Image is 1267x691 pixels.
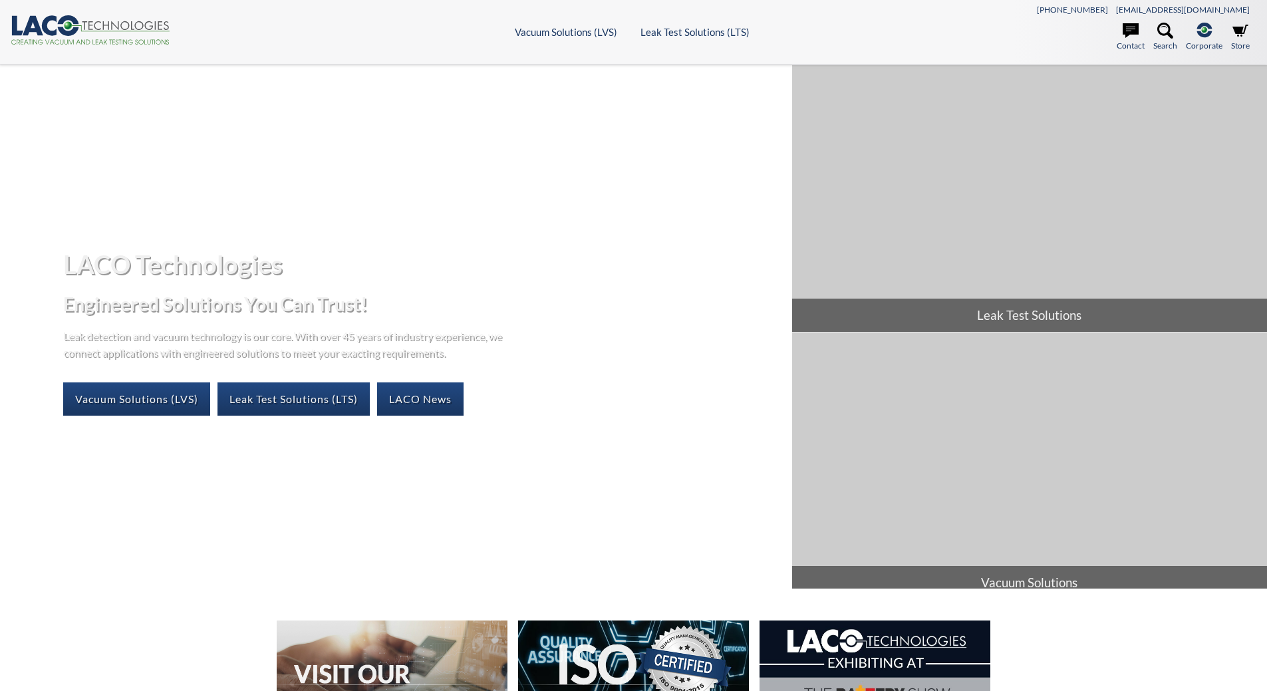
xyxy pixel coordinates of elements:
[377,382,464,416] a: LACO News
[792,65,1267,332] a: Leak Test Solutions
[792,566,1267,599] span: Vacuum Solutions
[63,248,781,281] h1: LACO Technologies
[1117,23,1145,52] a: Contact
[515,26,617,38] a: Vacuum Solutions (LVS)
[1037,5,1108,15] a: [PHONE_NUMBER]
[1186,39,1222,52] span: Corporate
[217,382,370,416] a: Leak Test Solutions (LTS)
[1231,23,1250,52] a: Store
[792,333,1267,599] a: Vacuum Solutions
[63,382,210,416] a: Vacuum Solutions (LVS)
[1153,23,1177,52] a: Search
[792,299,1267,332] span: Leak Test Solutions
[63,292,781,317] h2: Engineered Solutions You Can Trust!
[1116,5,1250,15] a: [EMAIL_ADDRESS][DOMAIN_NAME]
[640,26,750,38] a: Leak Test Solutions (LTS)
[63,327,509,361] p: Leak detection and vacuum technology is our core. With over 45 years of industry experience, we c...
